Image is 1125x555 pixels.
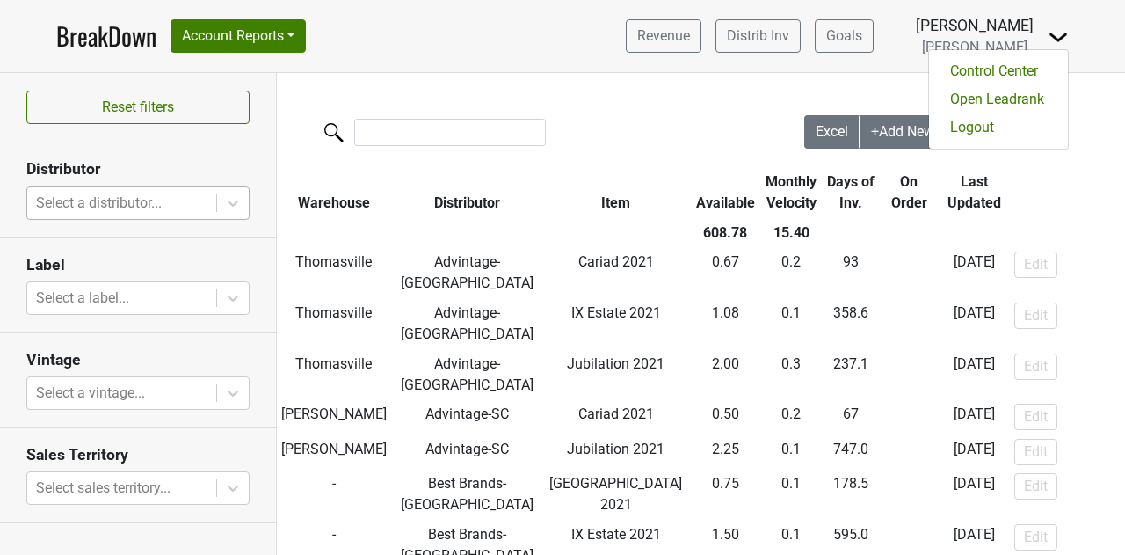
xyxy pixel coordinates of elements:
td: 93 [821,248,881,299]
td: 2.67 [881,248,938,299]
th: &nbsp;: activate to sort column ascending [1011,167,1115,218]
td: 0.1 [762,470,822,521]
button: Edit [1014,473,1057,500]
button: +Add New Inventory Row [860,115,1037,149]
td: [DATE] [938,470,1011,521]
th: Distributor: activate to sort column descending [391,167,543,218]
button: Edit [1014,439,1057,465]
td: [DATE] [938,298,1011,349]
td: [DATE] [938,399,1011,435]
div: [PERSON_NAME] [916,14,1034,37]
h3: Label [26,256,250,274]
th: Monthly Velocity: activate to sort column ascending [762,167,822,218]
span: Cariad 2021 [578,405,654,422]
a: BreakDown [56,18,156,55]
button: Excel [804,115,860,149]
button: Edit [1014,404,1057,430]
a: Distrib Inv [715,19,801,53]
button: Edit [1014,252,1057,278]
td: [PERSON_NAME] [277,435,391,470]
th: Available: activate to sort column ascending [689,167,761,218]
th: On Order: activate to sort column ascending [881,167,938,218]
th: Days of Inv.: activate to sort column ascending [821,167,881,218]
th: Last Updated: activate to sort column ascending [938,167,1011,218]
td: 1.08 [689,298,761,349]
td: 4 [881,349,938,400]
td: [DATE] [938,248,1011,299]
td: 67 [821,399,881,435]
td: 2 [881,399,938,435]
button: Edit [1014,303,1057,329]
td: - [277,470,391,521]
button: Edit [1014,524,1057,551]
td: Advintage-SC [391,399,543,435]
span: IX Estate 2021 [571,526,661,543]
a: Logout [929,113,1068,142]
td: [PERSON_NAME] [277,399,391,435]
td: 0.1 [762,435,822,470]
span: IX Estate 2021 [571,304,661,321]
span: Cariad 2021 [578,253,654,270]
td: Best Brands-[GEOGRAPHIC_DATA] [391,470,543,521]
th: Warehouse: activate to sort column ascending [277,167,391,218]
button: Reset filters [26,91,250,124]
th: Item: activate to sort column ascending [543,167,690,218]
h3: Distributor [26,160,250,179]
td: 0.2 [762,399,822,435]
td: [DATE] [938,435,1011,470]
td: Advintage-[GEOGRAPHIC_DATA] [391,248,543,299]
a: Open Leadrank [929,85,1068,113]
td: 0.3 [762,349,822,400]
span: +Add New Inventory Row [871,123,1026,140]
button: Account Reports [171,19,306,53]
td: 747.0 [821,435,881,470]
span: Jubilation 2021 [567,355,664,372]
td: 0.75 [689,470,761,521]
button: Edit [1014,354,1057,380]
h3: Vintage [26,351,250,369]
h3: Sales Territory [26,446,250,464]
td: 4.5 [881,435,938,470]
td: 237.1 [821,349,881,400]
span: Excel [816,123,848,140]
td: 0.50 [689,399,761,435]
td: 0.2 [762,248,822,299]
a: Revenue [626,19,701,53]
td: Thomasville [277,298,391,349]
td: 178.5 [821,470,881,521]
td: Advintage-SC [391,435,543,470]
a: Goals [815,19,874,53]
span: [PERSON_NAME] [922,39,1027,55]
th: 608.78 [689,218,761,248]
td: 0.1 [762,298,822,349]
td: 2.00 [689,349,761,400]
span: [GEOGRAPHIC_DATA] 2021 [549,475,682,513]
td: Advintage-[GEOGRAPHIC_DATA] [391,298,543,349]
td: 358.6 [821,298,881,349]
td: - [881,470,938,521]
td: Advintage-[GEOGRAPHIC_DATA] [391,349,543,400]
a: Control Center [929,57,1068,85]
td: [DATE] [938,349,1011,400]
td: 2.25 [689,435,761,470]
td: 4.33 [881,298,938,349]
td: 0.67 [689,248,761,299]
img: Dropdown Menu [1048,26,1069,47]
td: Thomasville [277,349,391,400]
span: Jubilation 2021 [567,441,664,457]
th: 15.40 [762,218,822,248]
div: Dropdown Menu [928,49,1069,150]
td: Thomasville [277,248,391,299]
